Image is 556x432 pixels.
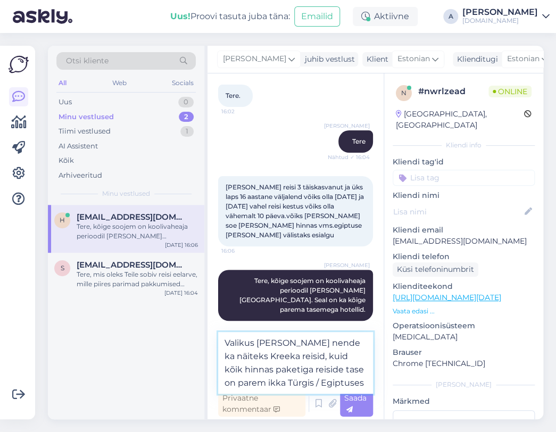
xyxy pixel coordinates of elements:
span: 16:07 [330,321,370,329]
div: juhib vestlust [301,54,355,65]
div: Tiimi vestlused [59,126,111,137]
p: Kliendi email [393,225,535,236]
span: 16:06 [221,247,261,255]
div: Arhiveeritud [59,170,102,181]
a: [PERSON_NAME][DOMAIN_NAME] [462,8,550,25]
div: AI Assistent [59,141,98,152]
div: A [443,9,458,24]
p: Klienditeekond [393,281,535,292]
span: Estonian [507,53,540,65]
a: [URL][DOMAIN_NAME][DATE] [393,293,501,302]
p: Chrome [TECHNICAL_ID] [393,358,535,369]
p: Kliendi nimi [393,190,535,201]
span: Minu vestlused [102,189,150,198]
span: [PERSON_NAME] reisi 3 täiskasvanut ja üks laps 16 aastane väljalend võiks olla [DATE] ja [DATE] v... [226,183,366,239]
textarea: Valikus [PERSON_NAME] nende ka näiteks Kreeka reisid, kuid kõik hinnas paketiga reiside tase on p... [218,332,373,394]
span: 16:02 [221,107,261,115]
span: [PERSON_NAME] [324,122,370,130]
div: All [56,76,69,90]
div: Uus [59,97,72,107]
span: Tere. [226,92,240,99]
div: [DATE] 16:04 [164,289,198,297]
span: helartann@gmail.com [77,212,187,222]
div: Aktiivne [353,7,418,26]
span: Otsi kliente [66,55,109,67]
div: Privaatne kommentaar [218,391,305,417]
span: h [60,216,65,224]
div: Tere, kõige soojem on koolivaheaja perioodil [PERSON_NAME] [GEOGRAPHIC_DATA]. Seal on ka kõige pa... [77,222,198,241]
div: Socials [170,76,196,90]
div: [DOMAIN_NAME] [462,16,538,25]
div: Web [110,76,129,90]
div: Klient [362,54,388,65]
div: [GEOGRAPHIC_DATA], [GEOGRAPHIC_DATA] [396,109,524,131]
div: 0 [178,97,194,107]
p: [MEDICAL_DATA] [393,331,535,343]
b: Uus! [170,11,190,21]
div: [PERSON_NAME] [393,380,535,389]
span: [PERSON_NAME] [223,53,286,65]
div: [DATE] 16:06 [165,241,198,249]
span: Estonian [397,53,430,65]
button: Emailid [294,6,340,27]
span: Tere, kõige soojem on koolivaheaja perioodil [PERSON_NAME] [GEOGRAPHIC_DATA]. Seal on ka kõige pa... [239,277,367,313]
div: [PERSON_NAME] [462,8,538,16]
span: s [61,264,64,272]
img: Askly Logo [9,54,29,74]
span: Online [488,86,532,97]
div: Küsi telefoninumbrit [393,262,478,277]
span: Nähtud ✓ 16:04 [328,153,370,161]
p: Märkmed [393,396,535,407]
div: Kõik [59,155,74,166]
p: Kliendi telefon [393,251,535,262]
input: Lisa tag [393,170,535,186]
span: Tere [352,137,366,145]
p: Vaata edasi ... [393,306,535,316]
span: n [401,89,406,97]
div: Proovi tasuta juba täna: [170,10,290,23]
span: saiaraive@gmail.com [77,260,187,270]
div: Minu vestlused [59,112,114,122]
input: Lisa nimi [393,206,522,218]
p: Brauser [393,347,535,358]
div: Kliendi info [393,140,535,150]
div: Klienditugi [453,54,498,65]
div: 1 [180,126,194,137]
span: [PERSON_NAME] [324,261,370,269]
p: [EMAIL_ADDRESS][DOMAIN_NAME] [393,236,535,247]
div: Tere, mis oleks Teile sobiv reisi eelarve, mille piires parimad pakkumised võiksime saata? :) [77,270,198,289]
p: Operatsioonisüsteem [393,320,535,331]
div: # nwrlzead [418,85,488,98]
p: Kliendi tag'id [393,156,535,168]
div: 2 [179,112,194,122]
